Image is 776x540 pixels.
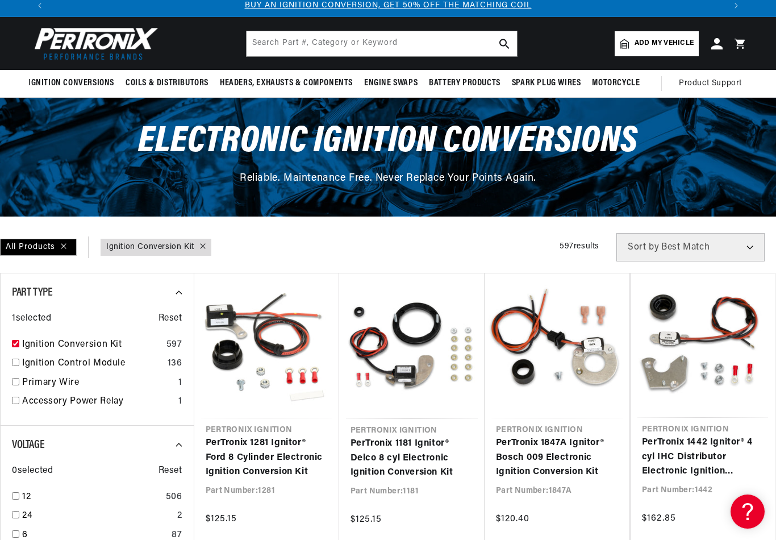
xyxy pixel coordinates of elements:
a: PerTronix 1847A Ignitor® Bosch 009 Electronic Ignition Conversion Kit [496,436,618,480]
span: Ignition Conversions [28,77,114,89]
a: Ignition Conversion Kit [106,241,194,254]
div: 1 [178,376,182,391]
a: PerTronix 1281 Ignitor® Ford 8 Cylinder Electronic Ignition Conversion Kit [206,436,328,480]
a: 12 [22,490,161,505]
span: Battery Products [429,77,500,89]
a: PerTronix 1181 Ignitor® Delco 8 cyl Electronic Ignition Conversion Kit [351,437,473,480]
span: Headers, Exhausts & Components [220,77,353,89]
select: Sort by [616,233,765,261]
span: Add my vehicle [635,38,694,49]
summary: Headers, Exhausts & Components [214,70,358,97]
div: 1 [178,394,182,409]
span: Motorcycle [592,77,640,89]
span: Engine Swaps [364,77,418,89]
a: 24 [22,509,173,524]
span: 597 results [560,242,599,251]
span: Reset [158,311,182,326]
a: Add my vehicle [615,31,699,56]
span: Coils & Distributors [126,77,208,89]
summary: Product Support [679,70,748,97]
a: Primary Wire [22,376,174,391]
summary: Battery Products [423,70,506,97]
span: Spark Plug Wires [512,77,581,89]
a: Accessory Power Relay [22,394,174,409]
a: Ignition Conversion Kit [22,338,162,352]
img: Pertronix [28,24,159,63]
div: 2 [177,509,182,524]
a: Ignition Control Module [22,356,163,371]
input: Search Part #, Category or Keyword [247,31,517,56]
span: Product Support [679,77,742,90]
span: Sort by [628,243,659,252]
span: 1 selected [12,311,51,326]
summary: Engine Swaps [358,70,423,97]
div: 136 [168,356,182,371]
summary: Spark Plug Wires [506,70,587,97]
a: BUY AN IGNITION CONVERSION, GET 50% OFF THE MATCHING COIL [245,1,532,10]
span: Reset [158,464,182,479]
summary: Ignition Conversions [28,70,120,97]
span: Electronic Ignition Conversions [138,123,638,160]
div: 597 [166,338,182,352]
summary: Motorcycle [586,70,645,97]
span: 0 selected [12,464,53,479]
div: 506 [166,490,182,505]
span: Part Type [12,287,52,298]
span: Reliable. Maintenance Free. Never Replace Your Points Again. [240,173,536,184]
summary: Coils & Distributors [120,70,214,97]
a: PerTronix 1442 Ignitor® 4 cyl IHC Distributor Electronic Ignition Conversion Kit [642,435,764,479]
span: Voltage [12,439,44,451]
button: search button [492,31,517,56]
